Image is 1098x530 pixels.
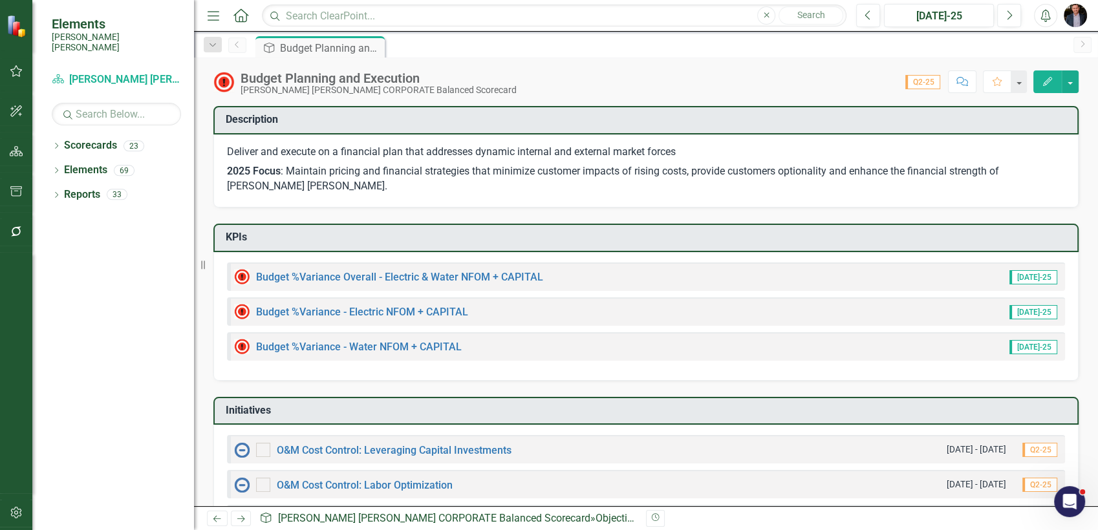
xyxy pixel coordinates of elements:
[213,72,234,92] img: Not Meeting Target
[888,8,989,24] div: [DATE]-25
[234,477,250,493] img: No Information
[52,72,181,87] a: [PERSON_NAME] [PERSON_NAME] CORPORATE Balanced Scorecard
[277,444,511,456] a: O&M Cost Control: Leveraging Capital Investments
[256,306,468,318] a: Budget %Variance​ - Electric NFOM + CAPITAL
[234,442,250,458] img: No Information
[259,511,636,526] div: » »
[256,341,462,353] a: Budget %Variance​ - Water NFOM + CAPITAL
[226,114,1071,125] h3: Description
[64,163,107,178] a: Elements
[241,85,517,95] div: [PERSON_NAME] [PERSON_NAME] CORPORATE Balanced Scorecard
[1009,305,1057,319] span: [DATE]-25
[1054,486,1085,517] iframe: Intercom live chat
[234,304,250,319] img: High Alert
[52,32,181,53] small: [PERSON_NAME] [PERSON_NAME]
[1009,270,1057,284] span: [DATE]-25
[884,4,994,27] button: [DATE]-25
[6,14,30,37] img: ClearPoint Strategy
[227,165,281,177] strong: 2025 Focus
[227,162,1065,194] p: : Maintain pricing and financial strategies that minimize customer impacts of rising costs, provi...
[64,138,117,153] a: Scorecards
[779,6,843,25] button: Search
[226,231,1071,243] h3: KPIs
[64,187,100,202] a: Reports
[52,103,181,125] input: Search Below...
[278,512,590,524] a: [PERSON_NAME] [PERSON_NAME] CORPORATE Balanced Scorecard
[947,443,1006,456] small: [DATE] - [DATE]
[1022,443,1057,457] span: Q2-25
[226,405,1071,416] h3: Initiatives
[1022,478,1057,492] span: Q2-25
[124,140,144,151] div: 23
[262,5,846,27] input: Search ClearPoint...
[234,269,250,284] img: High Alert
[596,512,643,524] a: Objectives
[234,339,250,354] img: Below MIN Target
[107,189,127,200] div: 33
[52,16,181,32] span: Elements
[905,75,940,89] span: Q2-25
[1064,4,1087,27] img: Chris Amodeo
[227,145,1065,162] p: Deliver and execute on a financial plan that addresses dynamic internal and external market forces
[797,10,825,20] span: Search
[241,71,517,85] div: Budget Planning and Execution
[280,40,382,56] div: Budget Planning and Execution
[114,165,135,176] div: 69
[1009,340,1057,354] span: [DATE]-25
[256,271,543,283] a: Budget %Variance Overall - Electric & Water NFOM + CAPITAL
[947,478,1006,491] small: [DATE] - [DATE]
[277,479,453,491] a: O&M Cost Control: Labor Optimization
